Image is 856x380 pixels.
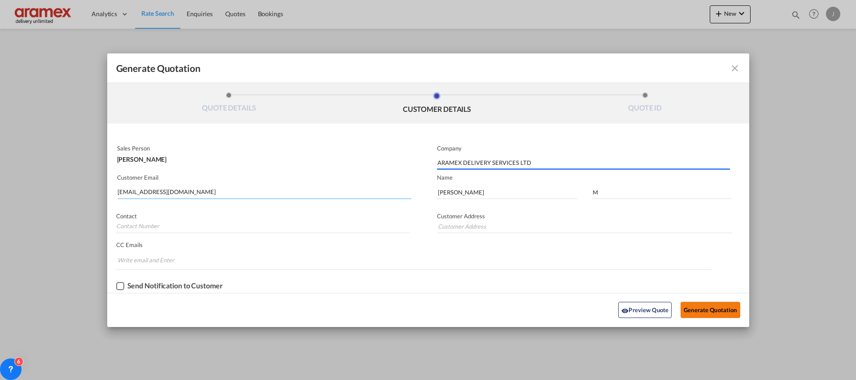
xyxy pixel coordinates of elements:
p: Contact [116,212,410,220]
p: Name [437,174,749,181]
li: QUOTE DETAILS [125,92,333,116]
md-icon: icon-eye [621,307,629,314]
span: Customer Address [437,212,485,220]
button: Generate Quotation [681,302,740,318]
input: Contact Number [116,220,410,233]
input: First Name [437,186,577,199]
li: CUSTOMER DETAILS [333,92,541,116]
input: Last Name [592,186,732,199]
p: Company [437,145,730,152]
span: Generate Quotation [116,62,201,74]
li: QUOTE ID [541,92,749,116]
md-chips-wrap: Chips container. Enter the text area, then type text, and press enter to add a chip. [116,252,712,270]
input: Company Name [437,156,730,170]
p: Customer Email [117,174,411,181]
div: Send Notification to Customer [127,282,223,290]
input: Customer Address [437,220,732,233]
p: CC Emails [116,241,712,248]
input: Chips input. [118,253,185,267]
div: [PERSON_NAME] [117,152,409,163]
md-icon: icon-close fg-AAA8AD cursor m-0 [729,63,740,74]
md-dialog: Generate QuotationQUOTE ... [107,53,749,327]
input: Search by Customer Name/Email Id/Company [118,186,411,199]
button: icon-eyePreview Quote [618,302,672,318]
md-checkbox: Checkbox No Ink [116,282,223,291]
p: Sales Person [117,145,409,152]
